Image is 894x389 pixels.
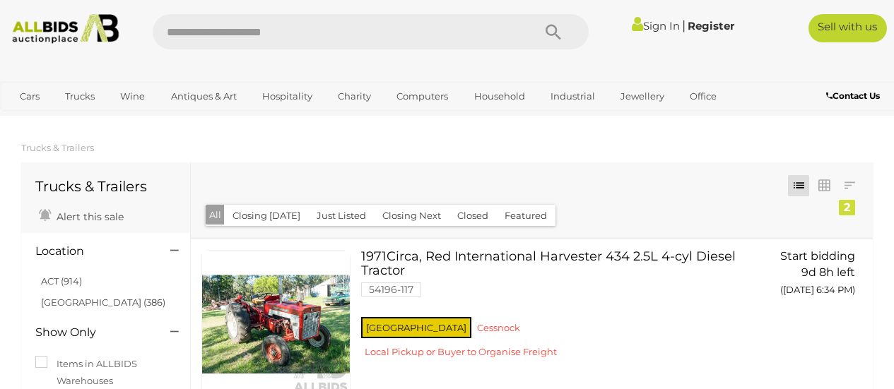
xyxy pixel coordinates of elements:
[11,85,49,108] a: Cars
[632,19,680,32] a: Sign In
[826,90,880,101] b: Contact Us
[35,179,176,194] h1: Trucks & Trailers
[688,19,734,32] a: Register
[681,85,726,108] a: Office
[808,14,887,42] a: Sell with us
[826,88,883,104] a: Contact Us
[465,85,534,108] a: Household
[518,14,589,49] button: Search
[65,108,184,131] a: [GEOGRAPHIC_DATA]
[35,245,149,258] h4: Location
[224,205,309,227] button: Closing [DATE]
[35,356,176,389] label: Items in ALLBIDS Warehouses
[308,205,375,227] button: Just Listed
[770,250,859,304] a: Start bidding 9d 8h left ([DATE] 6:34 PM)
[6,14,124,44] img: Allbids.com.au
[56,85,104,108] a: Trucks
[839,200,855,215] div: 2
[253,85,322,108] a: Hospitality
[496,205,555,227] button: Featured
[35,205,127,226] a: Alert this sale
[41,275,82,287] a: ACT (914)
[611,85,674,108] a: Jewellery
[206,205,225,225] button: All
[682,18,686,33] span: |
[449,205,497,227] button: Closed
[41,297,165,308] a: [GEOGRAPHIC_DATA] (386)
[780,249,855,263] span: Start bidding
[53,210,124,223] span: Alert this sale
[374,205,449,227] button: Closing Next
[372,250,748,369] a: 1971Circa, Red International Harvester 434 2.5L 4-cyl Diesel Tractor 54196-117 [GEOGRAPHIC_DATA] ...
[111,85,154,108] a: Wine
[387,85,457,108] a: Computers
[541,85,604,108] a: Industrial
[21,142,94,153] a: Trucks & Trailers
[35,326,149,339] h4: Show Only
[11,108,58,131] a: Sports
[329,85,380,108] a: Charity
[162,85,246,108] a: Antiques & Art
